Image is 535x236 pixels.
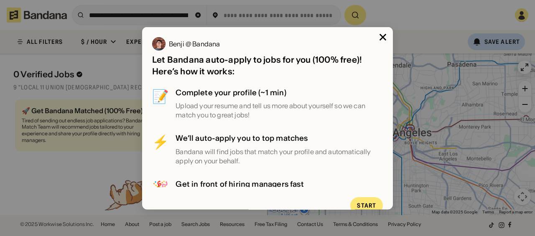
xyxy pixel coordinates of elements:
div: Upload your resume and tell us more about yourself so we can match you to great jobs! [176,101,383,119]
div: 🎉 [152,179,169,211]
div: We’ll auto-apply you to top matches [176,133,383,143]
div: Benji @ Bandana [169,40,220,47]
img: Benji @ Bandana [152,37,166,50]
div: ⚡️ [152,133,169,165]
div: Complete your profile (~1 min) [176,87,383,97]
div: 📝 [152,87,169,119]
div: Start [357,203,376,208]
div: Let Bandana auto-apply to jobs for you (100% free)! Here’s how it works: [152,53,383,77]
div: Bandana will find jobs that match your profile and automatically apply on your behalf. [176,147,383,165]
div: Get in front of hiring managers fast [176,179,383,189]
